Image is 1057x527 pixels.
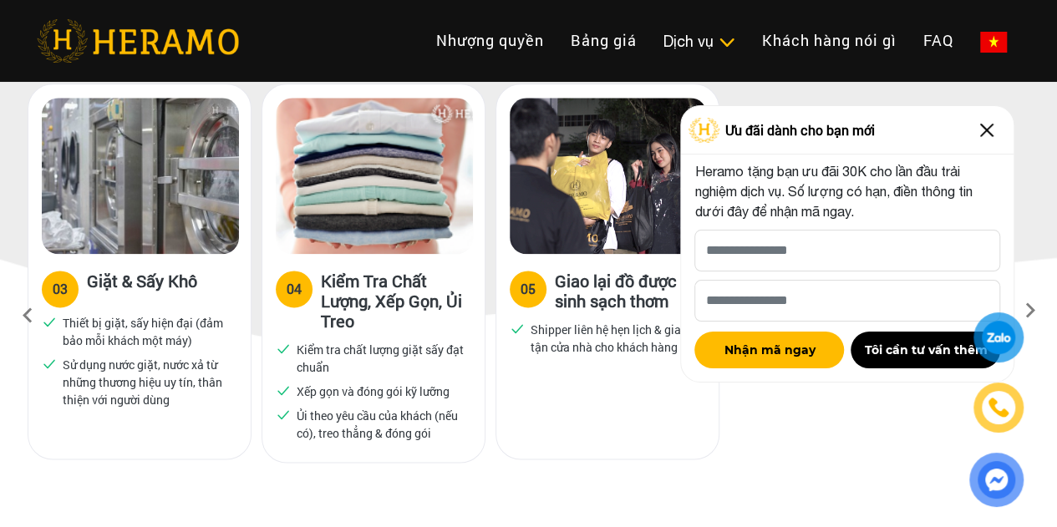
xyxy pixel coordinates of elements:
[63,356,231,408] p: Sử dụng nước giặt, nước xả từ những thương hiệu uy tín, thân thiện với người dùng
[276,341,291,356] img: checked.svg
[37,19,239,63] img: heramo-logo.png
[973,383,1024,433] a: phone-icon
[557,23,650,58] a: Bảng giá
[980,32,1007,53] img: vn-flag.png
[63,314,231,349] p: Thiết bị giặt, sấy hiện đại (đảm bảo mỗi khách một máy)
[851,332,1000,368] button: Tôi cần tư vấn thêm
[724,120,874,140] span: Ưu đãi dành cho bạn mới
[297,383,450,400] p: Xếp gọn và đóng gói kỹ lưỡng
[521,279,536,299] div: 05
[276,407,291,422] img: checked.svg
[276,383,291,398] img: checked.svg
[910,23,967,58] a: FAQ
[276,98,473,254] img: heramo-quy-trinh-giat-hap-tieu-chuan-buoc-4
[694,161,1000,221] p: Heramo tặng bạn ưu đãi 30K cho lần đầu trải nghiệm dịch vụ. Số lượng có hạn, điền thông tin dưới ...
[287,279,302,299] div: 04
[988,398,1009,418] img: phone-icon
[42,98,239,254] img: heramo-quy-trinh-giat-hap-tieu-chuan-buoc-7
[42,356,57,371] img: checked.svg
[423,23,557,58] a: Nhượng quyền
[663,30,735,53] div: Dịch vụ
[510,98,707,254] img: heramo-quy-trinh-giat-hap-tieu-chuan-buoc-5
[297,407,465,442] p: Ủi theo yêu cầu của khách (nếu có), treo thẳng & đóng gói
[694,332,844,368] button: Nhận mã ngay
[510,321,525,336] img: checked.svg
[297,341,465,376] p: Kiểm tra chất lượng giặt sấy đạt chuẩn
[321,271,471,331] h3: Kiểm Tra Chất Lượng, Xếp Gọn, Ủi Treo
[87,271,197,304] h3: Giặt & Sấy Khô
[531,321,699,356] p: Shipper liên hệ hẹn lịch & giao tận cửa nhà cho khách hàng
[555,271,705,311] h3: Giao lại đồ được vệ sinh sạch thơm
[689,118,720,143] img: Logo
[718,34,735,51] img: subToggleIcon
[53,279,68,299] div: 03
[749,23,910,58] a: Khách hàng nói gì
[42,314,57,329] img: checked.svg
[973,117,1000,144] img: Close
